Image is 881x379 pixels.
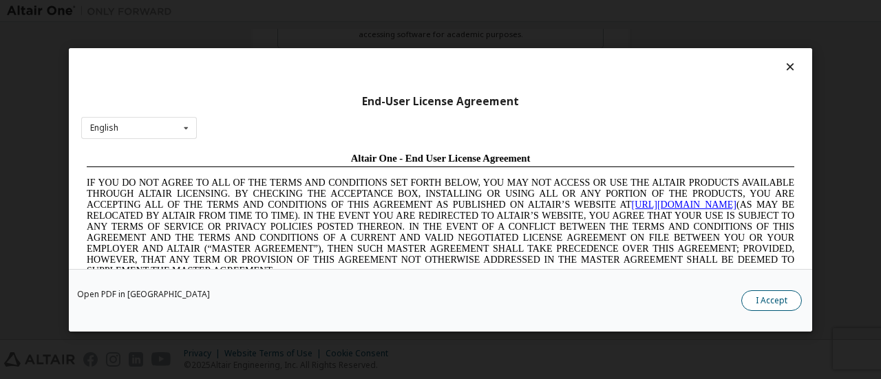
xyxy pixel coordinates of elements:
a: [URL][DOMAIN_NAME] [551,52,655,63]
div: End-User License Agreement [81,94,800,108]
button: I Accept [741,290,802,310]
span: Lore Ipsumd Sit Ame Cons Adipisc Elitseddo (“Eiusmodte”) in utlabor Etdolo Magnaaliqua Eni. (“Adm... [6,140,713,239]
span: IF YOU DO NOT AGREE TO ALL OF THE TERMS AND CONDITIONS SET FORTH BELOW, YOU MAY NOT ACCESS OR USE... [6,30,713,129]
div: English [90,124,118,132]
a: Open PDF in [GEOGRAPHIC_DATA] [77,290,210,298]
span: Altair One - End User License Agreement [270,6,449,17]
